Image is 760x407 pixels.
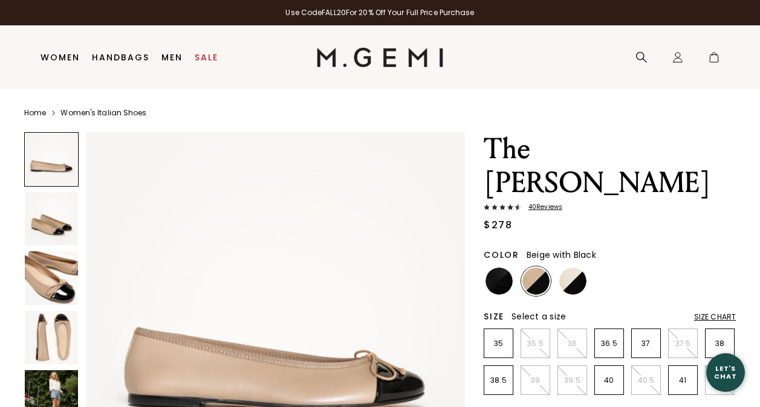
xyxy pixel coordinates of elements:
[24,108,46,118] a: Home
[706,365,745,380] div: Let's Chat
[595,339,623,348] p: 36.5
[521,203,562,211] span: 40 Review s
[632,339,660,348] p: 37
[484,132,736,200] h1: The [PERSON_NAME]
[512,310,566,322] span: Select a size
[669,339,697,348] p: 37.5
[322,7,346,18] strong: FALL20
[484,376,513,385] p: 38.5
[706,376,734,385] p: 42
[669,376,697,385] p: 41
[486,268,513,295] img: Black with Black
[632,376,660,385] p: 40.5
[195,53,218,62] a: Sale
[484,218,512,232] div: $278
[558,376,586,385] p: 39.5
[595,376,623,385] p: 40
[596,268,623,295] img: Antique Gold with Black
[527,249,596,261] span: Beige with Black
[484,312,504,321] h2: Size
[41,53,80,62] a: Women
[60,108,146,118] a: Women's Italian Shoes
[484,203,736,213] a: 40Reviews
[558,339,586,348] p: 36
[484,339,513,348] p: 35
[706,339,734,348] p: 38
[522,268,550,295] img: Beige with Black
[484,250,519,260] h2: Color
[521,376,550,385] p: 39
[521,339,550,348] p: 35.5
[25,311,78,364] img: The Rosa
[161,53,183,62] a: Men
[559,268,586,295] img: Ecru with Black
[92,53,149,62] a: Handbags
[317,48,443,67] img: M.Gemi
[694,312,736,322] div: Size Chart
[25,192,78,245] img: The Rosa
[25,251,78,304] img: The Rosa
